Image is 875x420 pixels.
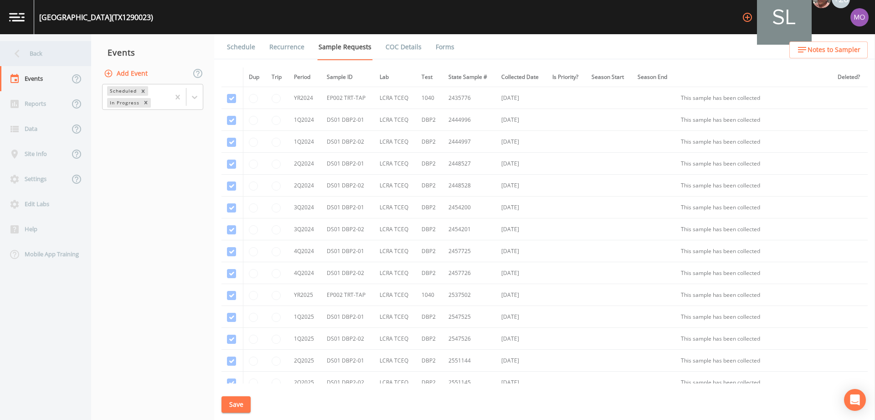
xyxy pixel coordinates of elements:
th: Season End [632,67,675,87]
td: LCRA TCEQ [374,350,416,372]
button: Add Event [102,65,151,82]
img: 4e251478aba98ce068fb7eae8f78b90c [850,8,869,26]
td: [DATE] [496,153,547,175]
td: LCRA TCEQ [374,87,416,109]
td: [DATE] [496,262,547,284]
td: LCRA TCEQ [374,131,416,153]
td: 2551144 [443,350,496,372]
td: This sample has been collected [675,262,832,284]
td: DS01 DBP2-01 [321,306,374,328]
td: 2448527 [443,153,496,175]
td: This sample has been collected [675,306,832,328]
td: DS01 DBP2-01 [321,350,374,372]
div: Scheduled [107,86,138,96]
td: 2537502 [443,284,496,306]
td: DBP2 [416,197,443,218]
td: 2457726 [443,262,496,284]
td: This sample has been collected [675,240,832,262]
td: [DATE] [496,87,547,109]
td: 2454201 [443,218,496,240]
button: Save [221,396,251,413]
td: 1040 [416,284,443,306]
td: 3Q2024 [288,218,321,240]
td: DBP2 [416,240,443,262]
div: Remove Scheduled [138,86,148,96]
td: DS01 DBP2-02 [321,262,374,284]
td: DBP2 [416,350,443,372]
a: Recurrence [268,34,306,60]
td: DBP2 [416,131,443,153]
td: DBP2 [416,109,443,131]
th: Season Start [586,67,632,87]
td: LCRA TCEQ [374,197,416,218]
td: LCRA TCEQ [374,175,416,197]
td: [DATE] [496,131,547,153]
td: DS01 DBP2-01 [321,109,374,131]
td: This sample has been collected [675,218,832,240]
td: 2454200 [443,197,496,218]
th: Dup [243,67,266,87]
td: LCRA TCEQ [374,284,416,306]
td: DBP2 [416,218,443,240]
td: [DATE] [496,350,547,372]
th: Is Priority? [547,67,586,87]
td: This sample has been collected [675,131,832,153]
th: Sample ID [321,67,374,87]
td: DBP2 [416,153,443,175]
td: 4Q2024 [288,240,321,262]
td: DS01 DBP2-02 [321,175,374,197]
th: Period [288,67,321,87]
td: 2Q2024 [288,153,321,175]
td: This sample has been collected [675,350,832,372]
td: DS01 DBP2-01 [321,197,374,218]
td: LCRA TCEQ [374,218,416,240]
th: Collected Date [496,67,547,87]
td: 4Q2024 [288,262,321,284]
td: [DATE] [496,197,547,218]
td: DBP2 [416,328,443,350]
td: [DATE] [496,109,547,131]
td: DS01 DBP2-02 [321,218,374,240]
th: Lab [374,67,416,87]
th: State Sample # [443,67,496,87]
a: Sample Requests [317,34,373,60]
button: Notes to Sampler [789,41,868,58]
td: This sample has been collected [675,87,832,109]
td: DBP2 [416,306,443,328]
div: Open Intercom Messenger [844,389,866,411]
td: 2448528 [443,175,496,197]
td: [DATE] [496,240,547,262]
td: LCRA TCEQ [374,372,416,394]
td: 2547526 [443,328,496,350]
td: 2Q2025 [288,372,321,394]
td: This sample has been collected [675,284,832,306]
td: DS01 DBP2-02 [321,131,374,153]
td: 2547525 [443,306,496,328]
td: 1Q2024 [288,131,321,153]
td: 2444997 [443,131,496,153]
td: This sample has been collected [675,153,832,175]
td: DS01 DBP2-02 [321,328,374,350]
td: [DATE] [496,218,547,240]
th: Deleted? [832,67,868,87]
img: logo [9,13,25,21]
td: 2Q2024 [288,175,321,197]
td: [DATE] [496,175,547,197]
td: YR2024 [288,87,321,109]
td: EP002 TRT-TAP [321,284,374,306]
td: 1Q2024 [288,109,321,131]
div: In Progress [107,98,141,108]
div: Remove In Progress [141,98,151,108]
td: This sample has been collected [675,372,832,394]
td: 2457725 [443,240,496,262]
td: DBP2 [416,175,443,197]
span: Notes to Sampler [808,44,860,56]
td: 1Q2025 [288,306,321,328]
td: This sample has been collected [675,328,832,350]
div: [GEOGRAPHIC_DATA] (TX1290023) [39,12,153,23]
td: 2551145 [443,372,496,394]
td: This sample has been collected [675,197,832,218]
td: [DATE] [496,372,547,394]
td: LCRA TCEQ [374,153,416,175]
a: COC Details [384,34,423,60]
